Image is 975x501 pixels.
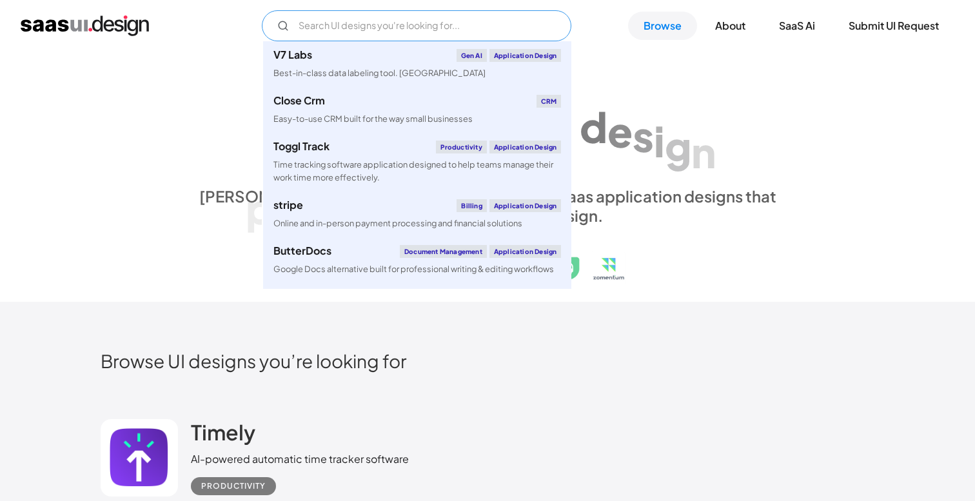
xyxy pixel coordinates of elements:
a: home [21,15,149,36]
div: Application Design [489,245,562,258]
a: Toggl TrackProductivityApplication DesignTime tracking software application designed to help team... [263,133,571,191]
div: i [654,116,665,166]
a: About [700,12,761,40]
div: d [580,102,607,152]
div: Toggl Track [273,141,330,152]
div: V7 Labs [273,50,312,60]
a: Close CrmCRMEasy-to-use CRM built for the way small businesses [263,87,571,133]
input: Search UI designs you're looking for... [262,10,571,41]
div: Online and in-person payment processing and financial solutions [273,217,522,230]
div: Gen AI [457,49,487,62]
h1: Explore SaaS UI design patterns & interactions. [191,74,784,173]
div: E [259,74,284,124]
form: Email Form [262,10,571,41]
div: Billing [457,199,486,212]
a: Submit UI Request [833,12,954,40]
div: s [633,111,654,161]
div: p [246,182,273,232]
div: Easy-to-use CRM built for the way small businesses [273,113,473,125]
div: stripe [273,200,303,210]
a: Timely [191,419,255,451]
a: V7 LabsGen AIApplication DesignBest-in-class data labeling tool. [GEOGRAPHIC_DATA] [263,41,571,87]
h2: Timely [191,419,255,445]
a: klaviyoEmail MarketingApplication DesignCreate personalised customer experiences across email, SM... [263,283,571,341]
div: Best-in-class data labeling tool. [GEOGRAPHIC_DATA] [273,67,486,79]
div: Productivity [201,478,266,494]
a: Browse [628,12,697,40]
h2: Browse UI designs you’re looking for [101,349,874,372]
a: SaaS Ai [763,12,831,40]
div: Productivity [436,141,486,153]
a: stripeBillingApplication DesignOnline and in-person payment processing and financial solutions [263,192,571,237]
div: Close Crm [273,95,325,106]
div: Document Management [400,245,487,258]
div: Application Design [489,199,562,212]
div: Application Design [489,141,562,153]
div: g [665,121,691,171]
div: ButterDocs [273,246,331,256]
div: Google Docs alternative built for professional writing & editing workflows [273,263,554,275]
a: ButterDocsDocument ManagementApplication DesignGoogle Docs alternative built for professional wri... [263,237,571,283]
div: n [691,127,716,177]
div: CRM [537,95,562,108]
div: Application Design [489,49,562,62]
div: Time tracking software application designed to help teams manage their work time more effectively. [273,159,561,183]
div: [PERSON_NAME] is a hand-picked collection of saas application designs that exhibit the best in cl... [191,186,784,225]
div: AI-powered automatic time tracker software [191,451,409,467]
div: e [607,106,633,156]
